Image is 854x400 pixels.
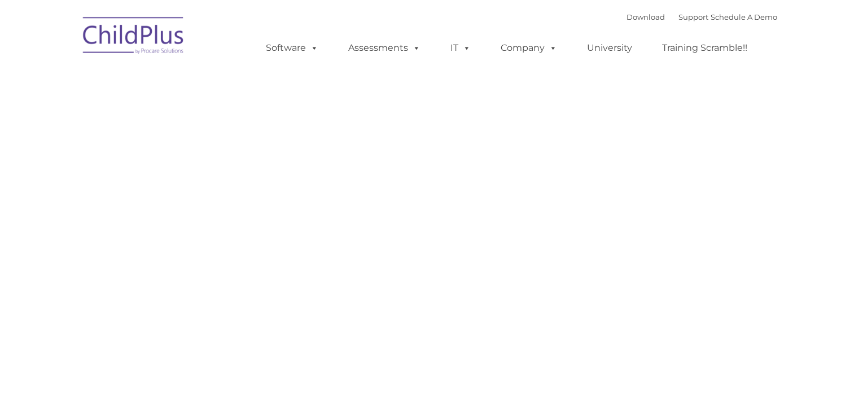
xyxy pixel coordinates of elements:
img: ChildPlus by Procare Solutions [77,9,190,66]
a: Company [489,37,568,59]
a: Download [627,12,665,21]
a: Support [678,12,708,21]
a: Training Scramble!! [651,37,759,59]
a: Schedule A Demo [711,12,777,21]
a: IT [439,37,482,59]
a: University [576,37,643,59]
a: Software [255,37,330,59]
a: Assessments [337,37,432,59]
font: | [627,12,777,21]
